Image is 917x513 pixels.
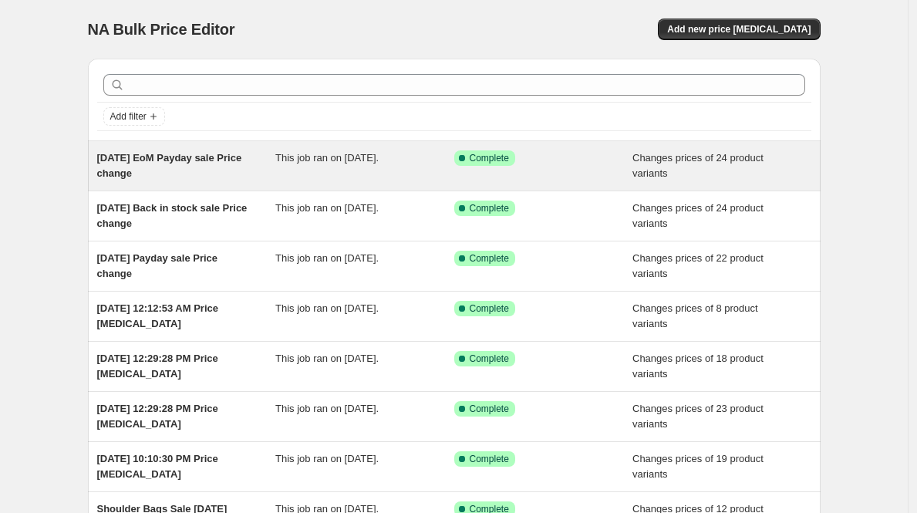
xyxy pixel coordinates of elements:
span: This job ran on [DATE]. [275,202,379,214]
span: This job ran on [DATE]. [275,152,379,164]
span: Changes prices of 19 product variants [632,453,764,480]
span: Changes prices of 18 product variants [632,353,764,380]
span: This job ran on [DATE]. [275,453,379,464]
span: Complete [470,453,509,465]
span: This job ran on [DATE]. [275,252,379,264]
span: Changes prices of 8 product variants [632,302,758,329]
span: [DATE] 12:12:53 AM Price [MEDICAL_DATA] [97,302,219,329]
span: Complete [470,302,509,315]
button: Add new price [MEDICAL_DATA] [658,19,820,40]
span: Complete [470,403,509,415]
span: This job ran on [DATE]. [275,353,379,364]
span: Add filter [110,110,147,123]
span: Changes prices of 22 product variants [632,252,764,279]
span: Complete [470,152,509,164]
span: Complete [470,353,509,365]
span: Changes prices of 23 product variants [632,403,764,430]
span: NA Bulk Price Editor [88,21,235,38]
span: [DATE] 10:10:30 PM Price [MEDICAL_DATA] [97,453,218,480]
span: Changes prices of 24 product variants [632,152,764,179]
span: [DATE] 12:29:28 PM Price [MEDICAL_DATA] [97,353,218,380]
span: Changes prices of 24 product variants [632,202,764,229]
span: Add new price [MEDICAL_DATA] [667,23,811,35]
span: [DATE] Payday sale Price change [97,252,218,279]
button: Add filter [103,107,165,126]
span: [DATE] EoM Payday sale Price change [97,152,242,179]
span: [DATE] 12:29:28 PM Price [MEDICAL_DATA] [97,403,218,430]
span: This job ran on [DATE]. [275,403,379,414]
span: [DATE] Back in stock sale Price change [97,202,248,229]
span: Complete [470,202,509,214]
span: This job ran on [DATE]. [275,302,379,314]
span: Complete [470,252,509,265]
